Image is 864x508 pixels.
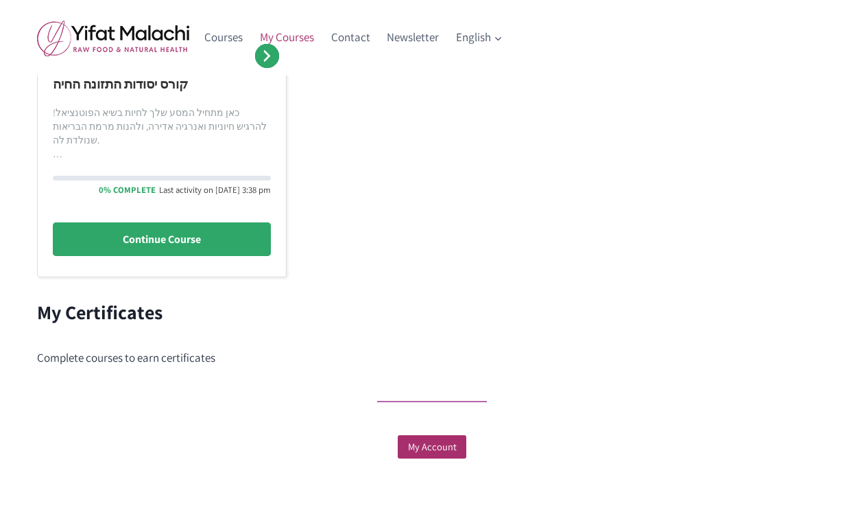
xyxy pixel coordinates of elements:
[53,106,271,147] p: כאן מתחיל המסע שלך לחיות בשיא הפוטנציאל! להרגיש חיוניות ואנרגיה אדירה, ולהנות מרמת הבריאות שנולדת...
[53,106,271,161] div: …
[53,75,188,93] a: קורס יסודות התזונה החיה
[37,349,827,367] div: Complete courses to earn certificates
[196,21,252,54] a: Courses
[159,186,271,195] div: Last activity on [DATE] 3:38 pm
[196,21,511,54] nav: Primary
[252,21,323,54] a: My Courses
[448,21,512,54] button: Child menu of English
[37,20,189,56] img: yifat_logo41_en.png
[322,21,379,54] a: Contact
[379,21,448,54] a: Newsletter
[99,186,156,195] div: 0% Complete
[37,298,827,327] h2: My Certificates
[398,435,466,459] a: My Account
[53,222,271,257] a: Continue Course: קורס יסודות התזונה החיה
